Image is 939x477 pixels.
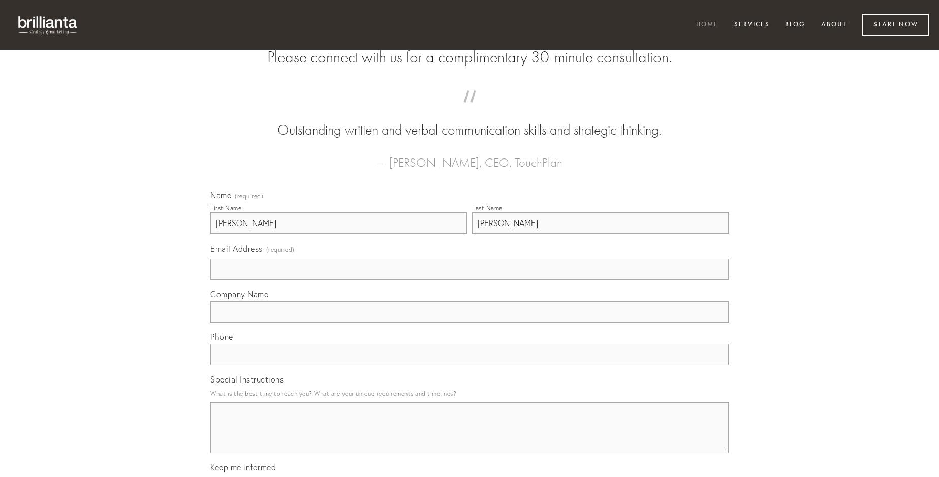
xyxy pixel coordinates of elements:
[728,17,776,34] a: Services
[227,101,712,120] span: “
[690,17,725,34] a: Home
[227,140,712,173] figcaption: — [PERSON_NAME], CEO, TouchPlan
[210,204,241,212] div: First Name
[10,10,86,40] img: brillianta - research, strategy, marketing
[210,332,233,342] span: Phone
[210,190,231,200] span: Name
[227,101,712,140] blockquote: Outstanding written and verbal communication skills and strategic thinking.
[815,17,854,34] a: About
[235,193,263,199] span: (required)
[210,387,729,400] p: What is the best time to reach you? What are your unique requirements and timelines?
[778,17,812,34] a: Blog
[210,48,729,67] h2: Please connect with us for a complimentary 30-minute consultation.
[210,374,284,385] span: Special Instructions
[266,243,295,257] span: (required)
[862,14,929,36] a: Start Now
[210,462,276,472] span: Keep me informed
[472,204,503,212] div: Last Name
[210,289,268,299] span: Company Name
[210,244,263,254] span: Email Address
